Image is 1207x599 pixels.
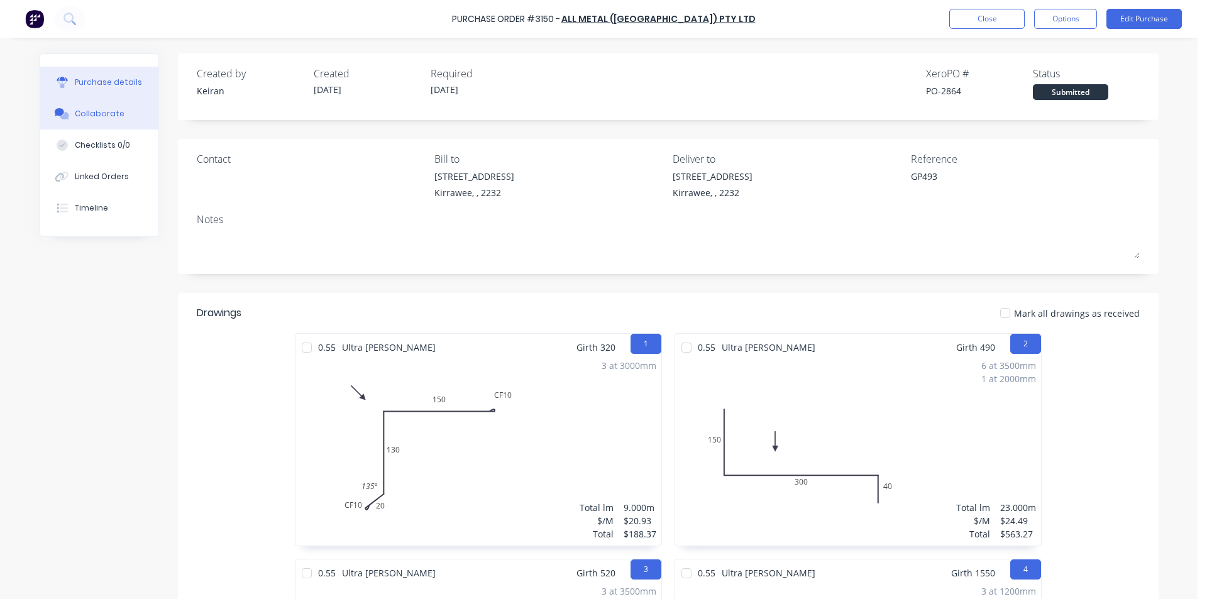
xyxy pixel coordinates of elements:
div: $563.27 [1000,527,1036,541]
div: Status [1033,66,1140,81]
div: $24.49 [1000,514,1036,527]
button: Checklists 0/0 [40,129,158,161]
div: Total [580,527,614,541]
div: Notes [197,212,1140,227]
div: Required [431,66,537,81]
div: Total [956,527,990,541]
span: Mark all drawings as received [1014,307,1140,320]
div: Collaborate [75,108,124,119]
div: 23.000m [1000,501,1036,514]
a: All Metal ([GEOGRAPHIC_DATA]) Pty Ltd [561,13,756,25]
div: Drawings [197,305,397,321]
div: $/M [956,514,990,527]
div: Timeline [75,202,108,214]
span: [PERSON_NAME] [365,567,436,579]
div: Purchase details [75,77,142,88]
span: 0.55 [692,341,722,354]
button: 2 [1010,334,1041,354]
div: Kirrawee, , 2232 [673,186,752,199]
div: PO-2864 [926,84,1033,97]
div: Keiran [197,84,304,97]
button: 4 [1010,559,1041,580]
div: Created by [197,66,304,81]
div: $188.37 [624,527,656,541]
div: Linked Orders [75,171,129,182]
span: Girth 520 [576,566,615,580]
div: Kirrawee, , 2232 [434,186,514,199]
span: 0.55 [312,566,342,580]
button: Edit Purchase [1106,9,1182,29]
button: Timeline [40,192,158,224]
span: 0.55 [312,341,342,354]
span: [PERSON_NAME] [745,341,815,353]
span: Girth 1550 [951,566,995,580]
div: Total lm [956,501,990,514]
button: 1 [631,334,661,354]
span: [PERSON_NAME] [365,341,436,353]
div: 3 at 1200mm [981,585,1036,598]
span: Ultra [722,341,742,353]
div: 6 at 3500mm [981,359,1036,372]
button: Linked Orders [40,161,158,192]
div: 3 at 3500mm [602,585,656,598]
div: Total lm [580,501,614,514]
span: Ultra [342,341,363,353]
div: Submitted [1033,84,1108,100]
div: Created [314,66,421,81]
span: Girth 320 [576,341,615,354]
button: Options [1034,9,1097,29]
div: Deliver to [673,151,901,167]
div: $/M [580,514,614,527]
span: Girth 490 [956,341,995,354]
span: [PERSON_NAME] [745,567,815,579]
div: Xero PO # [926,66,1033,81]
div: [STREET_ADDRESS] [673,170,752,183]
div: 9.000m [624,501,656,514]
img: Factory [25,9,44,28]
span: 0.55 [692,566,722,580]
div: 3 at 3000mm [602,359,656,372]
div: Contact [197,151,426,167]
button: 3 [631,559,661,580]
textarea: GP493 [911,170,1068,198]
div: Bill to [434,151,663,167]
button: Close [949,9,1025,29]
button: Collaborate [40,98,158,129]
button: Purchase details [40,67,158,98]
div: [STREET_ADDRESS] [434,170,514,183]
span: Ultra [342,567,363,579]
span: Ultra [722,567,742,579]
div: Purchase Order #3150 - [452,13,560,26]
div: $20.93 [624,514,656,527]
div: Reference [911,151,1140,167]
div: Checklists 0/0 [75,140,130,151]
div: 1 at 2000mm [981,372,1036,385]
